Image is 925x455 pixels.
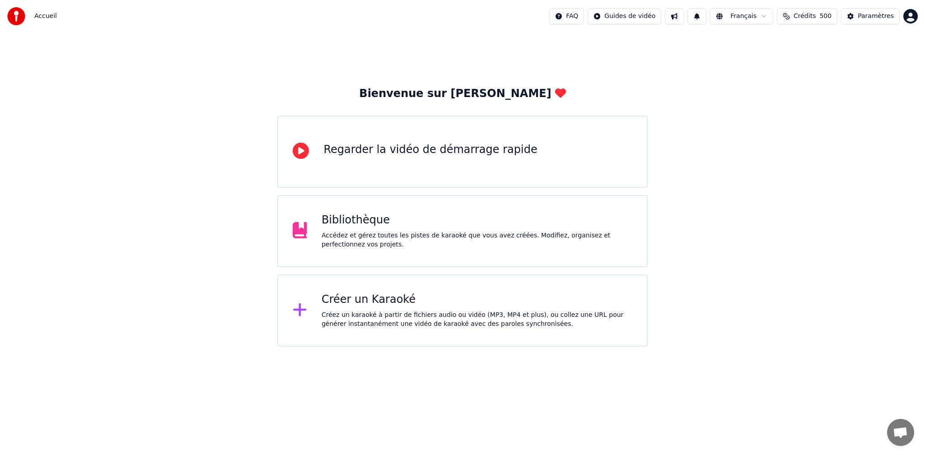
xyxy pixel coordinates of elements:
span: 500 [819,12,832,21]
div: Paramètres [858,12,894,21]
nav: breadcrumb [34,12,57,21]
button: Guides de vidéo [588,8,661,24]
button: Paramètres [841,8,900,24]
div: Accédez et gérez toutes les pistes de karaoké que vous avez créées. Modifiez, organisez et perfec... [322,231,632,249]
span: Accueil [34,12,57,21]
div: Créer un Karaoké [322,292,632,307]
div: Bibliothèque [322,213,632,227]
div: Créez un karaoké à partir de fichiers audio ou vidéo (MP3, MP4 et plus), ou collez une URL pour g... [322,311,632,329]
button: FAQ [549,8,584,24]
div: Regarder la vidéo de démarrage rapide [323,143,537,157]
span: Crédits [794,12,816,21]
div: Bienvenue sur [PERSON_NAME] [359,87,565,101]
a: Ouvrir le chat [887,419,914,446]
img: youka [7,7,25,25]
button: Crédits500 [777,8,837,24]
